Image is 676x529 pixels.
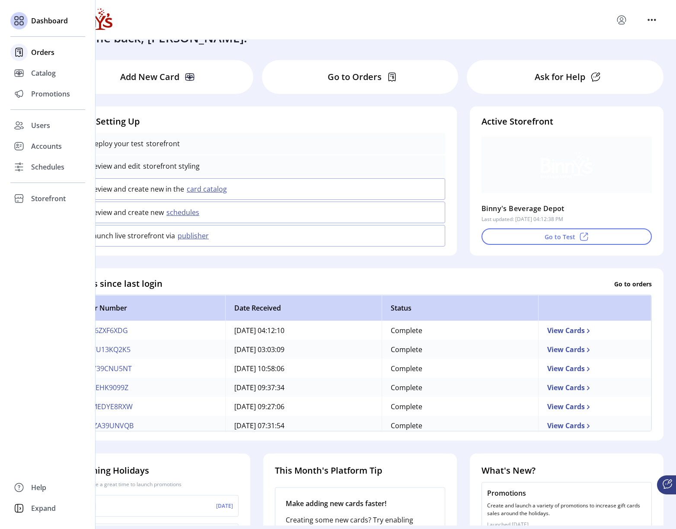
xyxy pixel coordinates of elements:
[487,521,646,529] p: Launched [DATE]
[487,488,646,498] p: Promotions
[31,193,66,204] span: Storefront
[286,498,434,509] p: Make adding new cards faster!
[538,321,651,340] td: View Cards
[225,397,382,416] td: [DATE] 09:27:06
[120,71,179,83] p: Add New Card
[538,340,651,359] td: View Cards
[31,47,54,58] span: Orders
[225,340,382,359] td: [DATE] 03:03:09
[328,71,382,83] p: Go to Orders
[615,13,628,27] button: menu
[487,502,646,517] p: Create and launch a variety of promotions to increase gift cards sales around the holidays.
[69,416,225,435] td: NW9ZA39UNVQB
[69,378,225,397] td: AN1BEHK9099Z
[69,340,225,359] td: TVMTU13KQ2K5
[68,115,445,128] h4: Finish Setting Up
[69,321,225,340] td: F9KG6ZXF6XDG
[614,279,652,288] p: Go to orders
[68,277,163,290] h4: Orders since last login
[481,215,563,223] p: Last updated: [DATE] 04:12:38 PM
[89,161,140,171] p: Review and edit
[481,228,652,245] button: Go to Test
[143,138,180,149] p: storefront
[382,359,538,378] td: Complete
[225,378,382,397] td: [DATE] 09:37:34
[31,482,46,493] span: Help
[225,295,382,321] th: Date Received
[382,397,538,416] td: Complete
[69,397,225,416] td: DV0MEDYE8RXW
[216,502,233,510] p: [DATE]
[164,207,204,218] button: schedules
[31,68,56,78] span: Catalog
[225,416,382,435] td: [DATE] 07:31:54
[89,231,175,241] p: Launch live strorefront via
[68,464,239,477] h4: Upcoming Holidays
[89,184,184,194] p: Review and create new in the
[538,378,651,397] td: View Cards
[31,89,70,99] span: Promotions
[382,416,538,435] td: Complete
[184,184,232,194] button: card catalog
[69,295,225,321] th: Order Number
[538,416,651,435] td: View Cards
[535,71,585,83] p: Ask for Help
[382,378,538,397] td: Complete
[31,503,56,513] span: Expand
[89,138,143,149] p: Deploy your test
[31,141,62,151] span: Accounts
[538,359,651,378] td: View Cards
[140,161,200,171] p: storefront styling
[382,321,538,340] td: Complete
[225,359,382,378] td: [DATE] 10:58:06
[538,397,651,416] td: View Cards
[89,207,164,218] p: Review and create new
[68,481,239,488] p: Holidays are a great time to launch promotions
[31,16,68,26] span: Dashboard
[645,13,659,27] button: menu
[275,464,445,477] h4: This Month's Platform Tip
[382,340,538,359] td: Complete
[225,321,382,340] td: [DATE] 04:12:10
[481,115,652,128] h4: Active Storefront
[31,162,64,172] span: Schedules
[69,359,225,378] td: DXQV39CNU5NT
[382,295,538,321] th: Status
[31,120,50,131] span: Users
[481,464,652,477] h4: What's New?
[175,231,214,241] button: publisher
[481,202,564,215] p: Binny's Beverage Depot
